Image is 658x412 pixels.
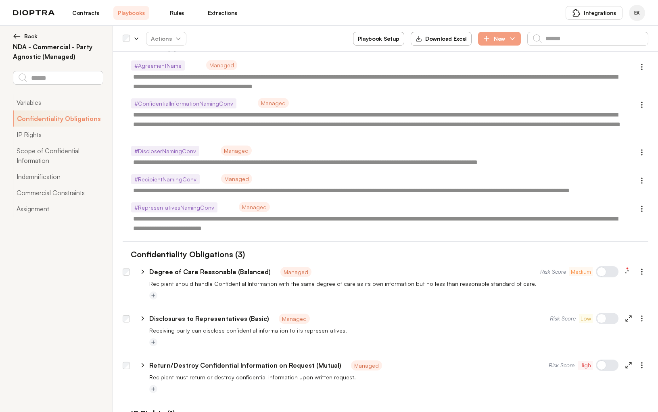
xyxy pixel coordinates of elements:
button: Variables [13,94,103,110]
button: Playbook Setup [353,32,404,46]
button: Commercial Constraints [13,185,103,201]
span: Managed [206,60,237,70]
span: Back [24,32,38,40]
p: Recipient should handle Confidential Information with the same degree of care as its own informat... [149,280,648,288]
span: # DiscloserNamingConv [131,146,199,156]
p: Receiving party can disclose confidential information to its representatives. [149,327,648,335]
img: left arrow [13,32,21,40]
span: Low [581,314,591,323]
span: Risk Score [540,268,566,276]
span: Managed [221,146,252,156]
span: Medium [571,268,591,276]
img: puzzle [572,9,581,17]
span: # ConfidentialInformationNamingConv [131,98,236,108]
a: Contracts [68,6,104,20]
div: Select all [123,35,130,42]
h2: NDA - Commercial - Party Agnostic (Managed) [13,42,103,61]
span: Managed [279,314,310,324]
span: EK [634,10,640,16]
button: Download Excel [411,32,472,46]
button: Medium [569,267,593,276]
p: Degree of Care Reasonable (Balanced) [149,267,271,277]
button: Add tag [149,385,157,393]
a: Rules [159,6,195,20]
p: Return/Destroy Confidential Information on Request (Mutual) [149,360,341,370]
button: IP Rights [13,127,103,143]
button: Add tag [149,338,157,346]
p: Recipient must return or destroy confidential information upon written request. [149,373,648,381]
span: Managed [280,267,311,277]
img: logo [13,10,55,16]
span: Actions [144,31,188,46]
span: Managed [258,98,289,108]
span: Managed [239,202,270,212]
button: Integrations [566,6,622,20]
span: # RepresentativesNamingConv [131,202,217,212]
span: Integrations [584,9,616,17]
span: Risk Score [549,361,574,369]
button: High [578,361,593,370]
span: Managed [351,360,382,370]
span: # AgreementName [131,60,185,71]
span: Managed [221,174,252,184]
a: Extractions [205,6,240,20]
button: Assignment [13,201,103,217]
a: Playbooks [113,6,149,20]
button: New [478,32,521,46]
button: Back [13,32,103,40]
button: Scope of Confidential Information [13,143,103,169]
span: Risk Score [550,314,576,323]
button: Low [579,314,593,323]
span: High [579,361,591,369]
img: 14 feedback items [626,267,629,270]
p: Disclosures to Representatives (Basic) [149,314,269,323]
span: # RecipientNamingConv [131,174,200,184]
button: Add tag [149,291,157,300]
button: Actions [146,32,186,46]
div: Eric Kim [629,5,645,21]
button: Indemnification [13,169,103,185]
h1: Confidentiality Obligations (3) [123,248,245,260]
button: Confidentiality Obligations [13,110,103,127]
